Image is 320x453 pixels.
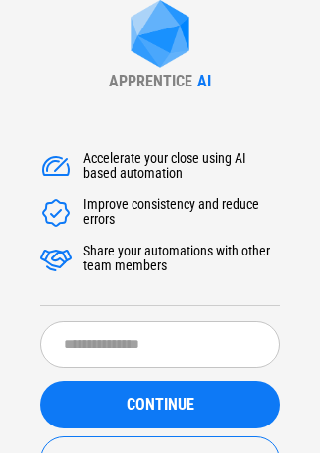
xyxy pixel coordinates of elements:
[40,244,72,275] img: Accelerate
[83,244,280,275] div: Share your automations with other team members
[127,397,194,413] span: CONTINUE
[40,381,280,428] button: CONTINUE
[83,151,280,183] div: Accelerate your close using AI based automation
[40,151,72,183] img: Accelerate
[109,72,192,90] div: APPRENTICE
[197,72,211,90] div: AI
[83,198,280,229] div: Improve consistency and reduce errors
[40,198,72,229] img: Accelerate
